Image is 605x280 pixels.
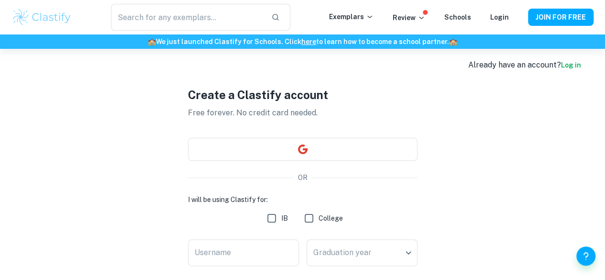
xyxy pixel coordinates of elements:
[301,38,316,45] a: here
[329,11,374,22] p: Exemplars
[490,13,509,21] a: Login
[319,213,343,224] span: College
[11,8,72,27] img: Clastify logo
[111,4,264,31] input: Search for any exemplars...
[561,61,581,69] a: Log in
[576,246,595,266] button: Help and Feedback
[393,12,425,23] p: Review
[148,38,156,45] span: 🏫
[188,107,418,119] p: Free forever. No credit card needed.
[188,86,418,103] h1: Create a Clastify account
[2,36,603,47] h6: We just launched Clastify for Schools. Click to learn how to become a school partner.
[188,194,418,205] h6: I will be using Clastify for:
[281,213,288,224] span: IB
[449,38,457,45] span: 🏫
[528,9,594,26] button: JOIN FOR FREE
[444,13,471,21] a: Schools
[468,59,581,71] div: Already have an account?
[298,172,308,183] p: OR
